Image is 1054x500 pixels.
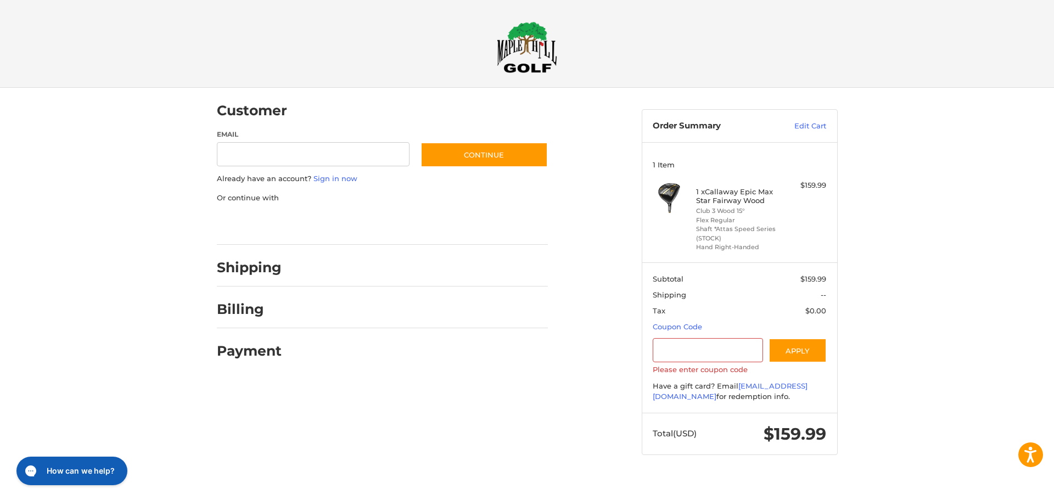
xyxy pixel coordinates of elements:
li: Shaft *Attas Speed Series (STOCK) [696,224,780,243]
span: $159.99 [800,274,826,283]
iframe: PayPal-paylater [306,214,389,234]
a: Coupon Code [653,322,702,331]
span: $0.00 [805,306,826,315]
div: $159.99 [783,180,826,191]
a: Edit Cart [771,121,826,132]
img: Maple Hill Golf [497,21,557,73]
div: Have a gift card? Email for redemption info. [653,381,826,402]
iframe: PayPal-venmo [399,214,481,234]
h2: Shipping [217,259,282,276]
li: Flex Regular [696,216,780,225]
span: Shipping [653,290,686,299]
p: Already have an account? [217,173,548,184]
h3: 1 Item [653,160,826,169]
span: Subtotal [653,274,683,283]
a: Sign in now [313,174,357,183]
label: Email [217,130,410,139]
h4: 1 x Callaway Epic Max Star Fairway Wood [696,187,780,205]
iframe: Gorgias live chat messenger [11,453,131,489]
li: Club 3 Wood 15° [696,206,780,216]
li: Hand Right-Handed [696,243,780,252]
span: Total (USD) [653,428,697,439]
span: $159.99 [764,424,826,444]
span: Tax [653,306,665,315]
h2: Customer [217,102,287,119]
button: Continue [421,142,548,167]
iframe: Google Customer Reviews [963,470,1054,500]
p: Or continue with [217,193,548,204]
input: Gift Certificate or Coupon Code [653,338,763,363]
iframe: PayPal-paypal [213,214,295,234]
h3: Order Summary [653,121,771,132]
h2: Payment [217,342,282,359]
h2: Billing [217,301,281,318]
button: Apply [769,338,827,363]
span: -- [821,290,826,299]
label: Please enter coupon code [653,365,826,374]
